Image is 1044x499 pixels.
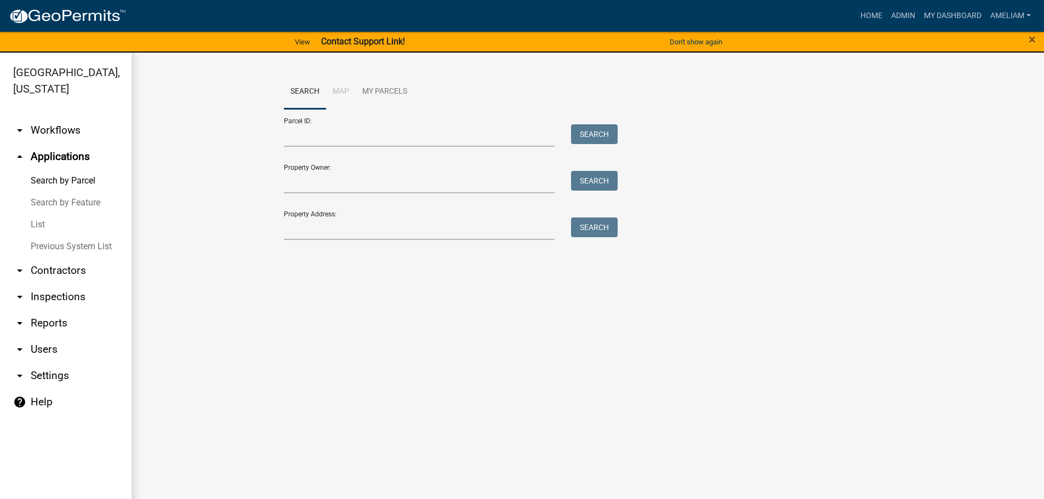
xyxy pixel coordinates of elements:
span: × [1029,32,1036,47]
button: Search [571,171,618,191]
a: View [290,33,315,51]
strong: Contact Support Link! [321,36,405,47]
button: Search [571,124,618,144]
i: arrow_drop_up [13,150,26,163]
i: arrow_drop_down [13,290,26,303]
button: Search [571,217,618,237]
button: Don't show again [665,33,727,51]
a: AmeliaM [986,5,1035,26]
a: Admin [887,5,920,26]
a: My Parcels [356,74,414,110]
i: arrow_drop_down [13,317,26,330]
i: arrow_drop_down [13,343,26,356]
a: Home [856,5,887,26]
i: arrow_drop_down [13,369,26,382]
a: My Dashboard [920,5,986,26]
i: arrow_drop_down [13,124,26,137]
i: help [13,395,26,409]
button: Close [1029,33,1036,46]
i: arrow_drop_down [13,264,26,277]
a: Search [284,74,326,110]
